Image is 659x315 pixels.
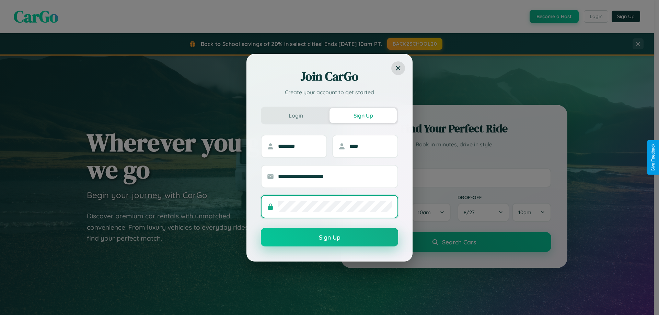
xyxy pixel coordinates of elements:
[261,88,398,96] p: Create your account to get started
[261,228,398,246] button: Sign Up
[651,144,656,171] div: Give Feedback
[262,108,329,123] button: Login
[261,68,398,85] h2: Join CarGo
[329,108,397,123] button: Sign Up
